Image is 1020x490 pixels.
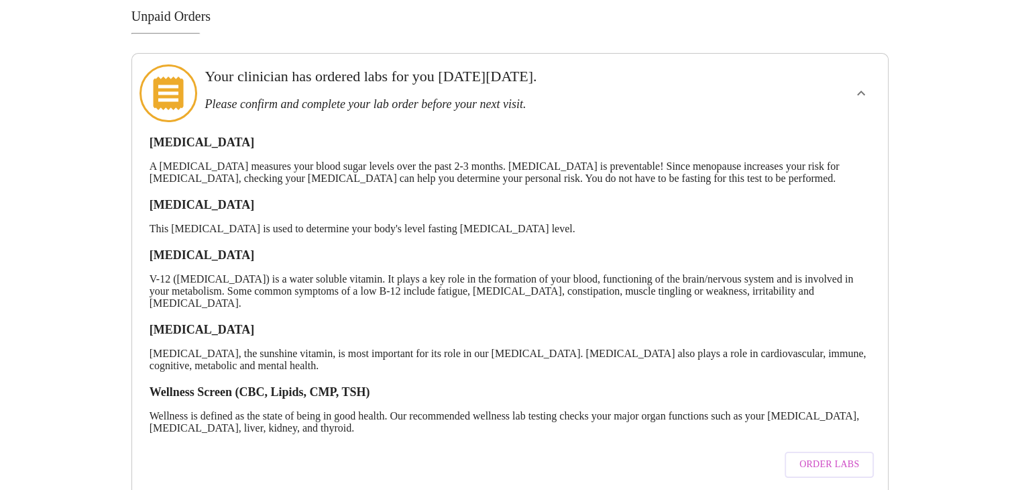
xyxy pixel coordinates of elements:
[781,445,877,485] a: Order Labs
[785,452,874,478] button: Order Labs
[150,198,871,212] h3: [MEDICAL_DATA]
[845,77,877,109] button: show more
[150,385,871,399] h3: Wellness Screen (CBC, Lipids, CMP, TSH)
[205,97,742,111] h3: Please confirm and complete your lab order before your next visit.
[150,248,871,262] h3: [MEDICAL_DATA]
[799,456,859,473] span: Order Labs
[150,136,871,150] h3: [MEDICAL_DATA]
[131,9,889,24] h3: Unpaid Orders
[150,223,871,235] p: This [MEDICAL_DATA] is used to determine your body's level fasting [MEDICAL_DATA] level.
[150,348,871,372] p: [MEDICAL_DATA], the sunshine vitamin, is most important for its role in our [MEDICAL_DATA]. [MEDI...
[150,323,871,337] h3: [MEDICAL_DATA]
[150,160,871,185] p: A [MEDICAL_DATA] measures your blood sugar levels over the past 2-3 months. [MEDICAL_DATA] is pre...
[150,273,871,309] p: V-12 ([MEDICAL_DATA]) is a water soluble vitamin. It plays a key role in the formation of your bl...
[150,410,871,434] p: Wellness is defined as the state of being in good health. Our recommended wellness lab testing ch...
[205,68,742,85] h3: Your clinician has ordered labs for you [DATE][DATE].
